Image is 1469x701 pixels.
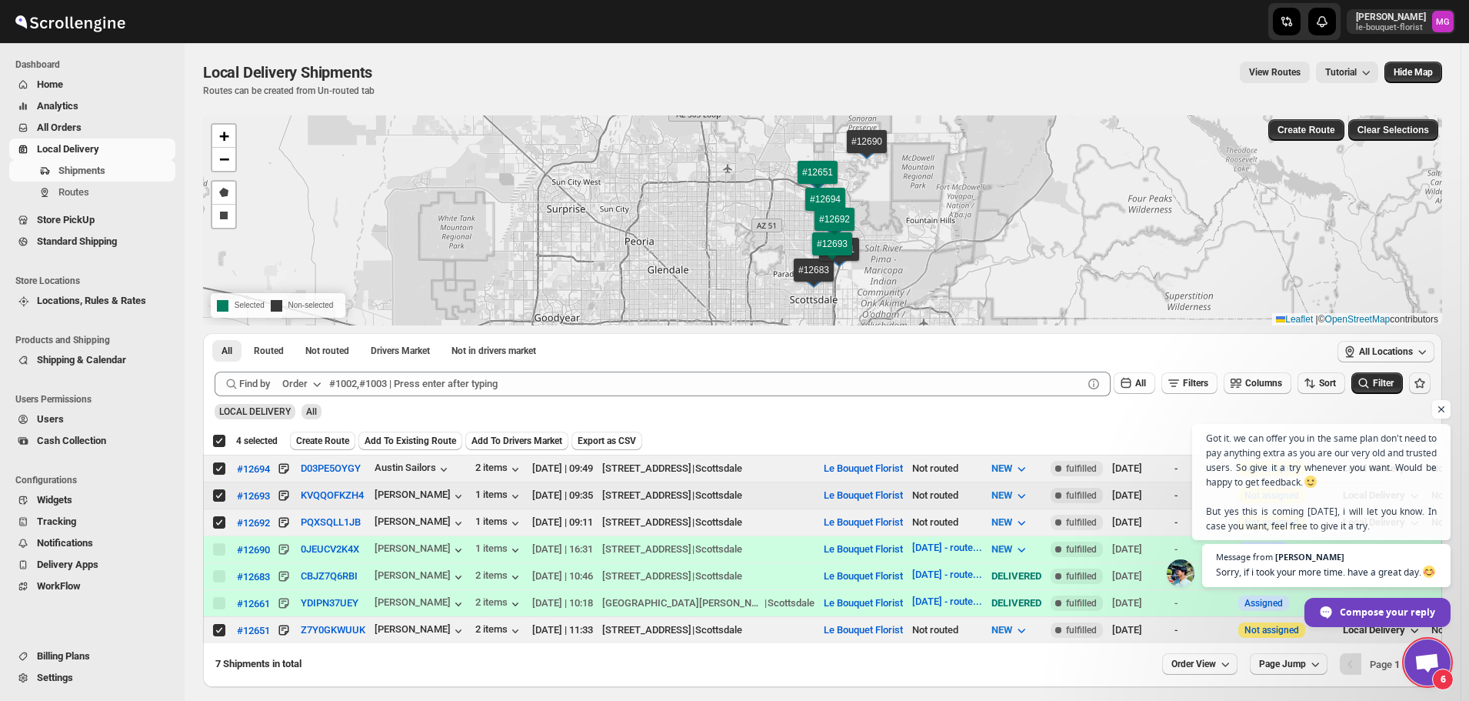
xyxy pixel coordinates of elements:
span: Dashboard [15,58,177,71]
button: Create Route [1268,119,1344,141]
div: | [602,596,814,611]
a: Leaflet [1276,314,1313,325]
div: 2 items [475,462,523,477]
span: Message from [1216,552,1273,561]
span: Locations, Rules & Rates [37,295,146,306]
div: #12692 [237,517,270,529]
button: Sort [1297,372,1345,394]
button: Le Bouquet Florist [824,624,903,636]
div: | [602,569,814,584]
button: [PERSON_NAME] [375,569,466,585]
span: | [1316,314,1318,325]
button: All Locations [1337,341,1434,362]
span: Routes [58,186,89,198]
button: #12661 [237,596,270,611]
div: 2 items [475,596,523,612]
button: Order View [1162,653,1237,675]
img: Marker [806,173,829,190]
button: Unrouted [296,340,358,362]
span: Store Locations [15,275,177,287]
span: Widgets [37,494,72,506]
span: 7 Shipments in total [215,658,301,669]
button: [PERSON_NAME] [375,516,466,531]
div: [STREET_ADDRESS] [602,542,691,557]
span: Sort [1319,378,1336,389]
button: User menu [1347,9,1455,34]
button: Le Bouquet Florist [824,570,903,582]
div: - [1174,623,1229,638]
div: - [1174,461,1229,476]
span: Clear Selections [1357,124,1429,136]
div: DELIVERED [991,596,1041,611]
img: Marker [823,220,846,237]
img: Marker [828,250,851,267]
span: Users [37,413,64,425]
button: 1 items [475,516,523,531]
span: fulfilled [1066,570,1097,582]
button: view route [1240,62,1310,83]
button: Le Bouquet Florist [824,543,903,555]
span: Configurations [15,474,177,486]
div: [DATE] | 09:11 [532,515,593,530]
span: NEW [991,462,1012,474]
button: 1 items [475,489,523,504]
div: [DATE] | 16:31 [532,542,593,557]
span: Drivers Market [371,345,430,357]
button: Le Bouquet Florist [824,489,903,501]
div: Not routed [912,623,982,638]
button: Map action label [1384,62,1442,83]
div: [DATE] [1112,596,1165,611]
button: Tutorial [1316,62,1378,83]
button: [PERSON_NAME] [375,623,466,639]
button: NEW [982,537,1038,562]
span: Store PickUp [37,214,95,225]
button: YDIPN37UEY [301,597,358,609]
span: Local Delivery [37,143,99,155]
button: #12683 [237,569,270,584]
button: [DATE] - route... [912,569,982,580]
button: D03PE5OYGY [301,462,361,474]
div: Not routed [912,488,982,503]
button: Add To Drivers Market [465,432,568,450]
span: Local Delivery [1343,624,1405,636]
span: Page [1370,659,1400,670]
button: CBJZ7Q6RBI [301,570,358,582]
button: [PERSON_NAME] [375,596,466,612]
span: All [306,406,317,417]
a: Draw a polygon [212,182,235,205]
span: Home [37,78,63,90]
div: [DATE] | 10:18 [532,596,593,611]
span: Filters [1183,378,1208,389]
div: #12651 [237,625,270,636]
div: Order [282,376,308,392]
div: [DATE] [1112,461,1165,476]
button: Create Route [290,432,355,450]
input: #1002,#1003 | Press enter after typing [329,372,1083,396]
span: Compose your reply [1340,599,1435,626]
div: - [1174,515,1229,530]
span: All Orders [37,122,82,133]
button: Notifications [9,532,175,554]
div: [DATE] [1112,515,1165,530]
button: Shipments [9,160,175,182]
div: [PERSON_NAME] [375,542,466,558]
div: [STREET_ADDRESS] [602,515,691,530]
span: fulfilled [1066,597,1097,609]
b: 1 [1394,659,1400,670]
button: Cash Collection [9,430,175,452]
button: #12690 [237,542,270,557]
span: Create Route [1277,124,1335,136]
div: [DATE] [1112,569,1165,584]
span: Hide Map [1394,66,1433,78]
button: All [1114,372,1155,394]
button: Le Bouquet Florist [824,516,903,528]
span: Melody Gluth [1432,11,1454,32]
div: Open chat [1404,639,1451,686]
button: Export as CSV [571,432,642,450]
a: OpenStreetMap [1325,314,1391,325]
button: 2 items [475,623,523,639]
button: #12651 [237,623,270,638]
